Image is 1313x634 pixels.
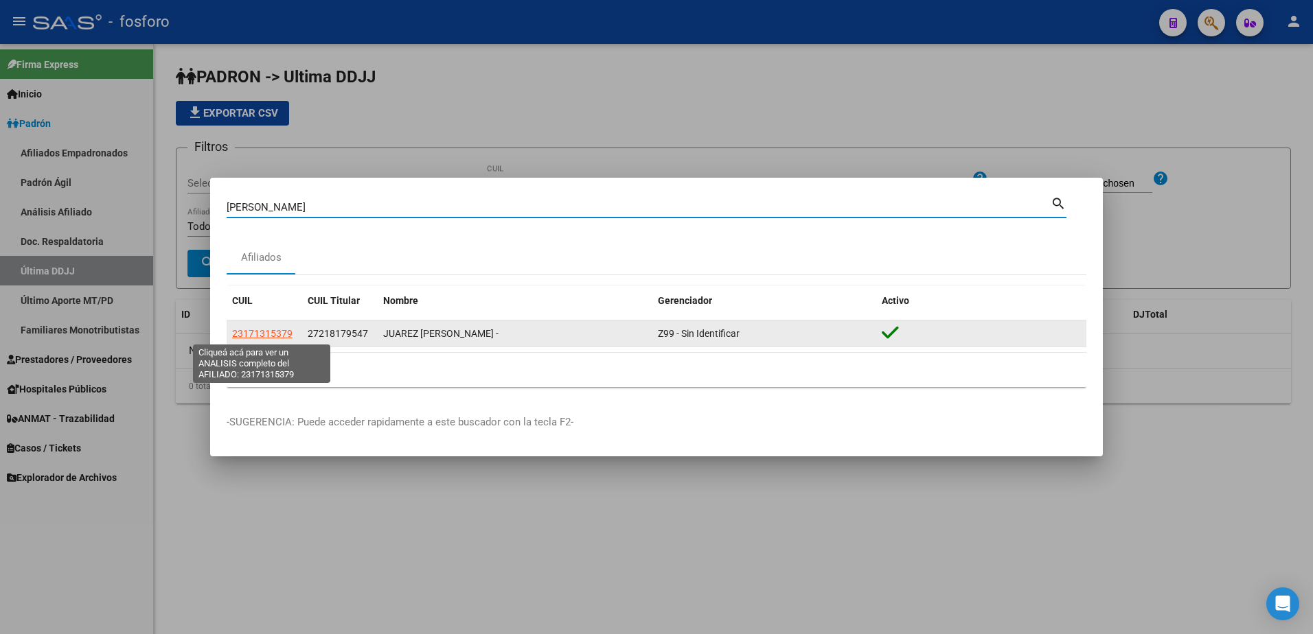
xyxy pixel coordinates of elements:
[876,286,1086,316] datatable-header-cell: Activo
[308,295,360,306] span: CUIL Titular
[658,328,740,339] span: Z99 - Sin Identificar
[227,286,302,316] datatable-header-cell: CUIL
[232,295,253,306] span: CUIL
[882,295,909,306] span: Activo
[378,286,652,316] datatable-header-cell: Nombre
[1051,194,1066,211] mat-icon: search
[232,328,293,339] span: 23171315379
[302,286,378,316] datatable-header-cell: CUIL Titular
[658,295,712,306] span: Gerenciador
[652,286,876,316] datatable-header-cell: Gerenciador
[1266,587,1299,620] div: Open Intercom Messenger
[241,250,282,266] div: Afiliados
[308,328,368,339] span: 27218179547
[383,295,418,306] span: Nombre
[383,326,647,342] div: JUAREZ [PERSON_NAME] -
[227,414,1086,430] p: -SUGERENCIA: Puede acceder rapidamente a este buscador con la tecla F2-
[227,353,1086,387] div: 1 total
